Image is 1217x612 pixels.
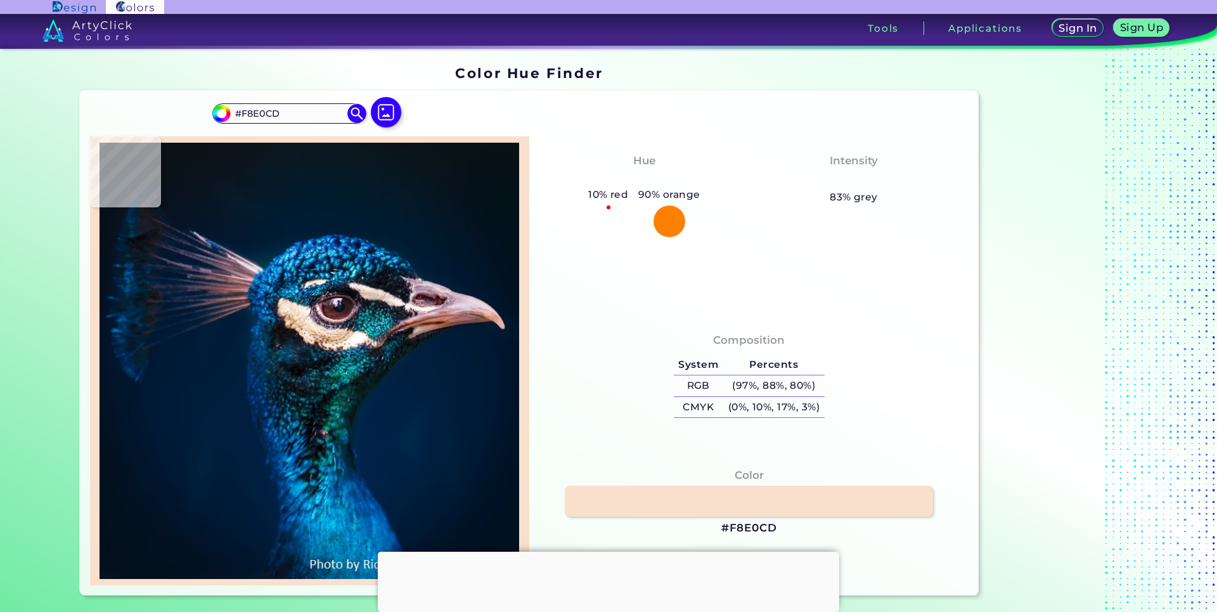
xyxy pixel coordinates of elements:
h4: Color [735,466,764,485]
h5: System [674,355,723,375]
h5: RGB [674,375,723,396]
img: logo_artyclick_colors_white.svg [42,19,132,42]
h5: 83% grey [830,189,878,205]
h5: Sign Up [1122,23,1161,32]
h1: Color Hue Finder [455,63,603,82]
h3: Applications [948,23,1022,33]
h5: (0%, 10%, 17%, 3%) [723,397,825,418]
h5: Percents [723,355,825,375]
img: icon search [347,104,366,123]
h5: 10% red [583,186,633,203]
img: img_pavlin.jpg [96,143,523,579]
h4: Hue [633,152,655,170]
img: icon picture [371,97,401,127]
h5: 90% orange [633,186,705,203]
h4: Intensity [830,152,878,170]
input: type color.. [230,105,348,122]
a: Sign In [1054,20,1101,36]
h3: Tools [868,23,899,33]
h5: Sign In [1060,23,1095,33]
iframe: Advertisement [984,61,1142,601]
h3: Orange [617,172,671,187]
h5: CMYK [674,397,723,418]
h5: (97%, 88%, 80%) [723,375,825,396]
h3: Pale [835,172,872,187]
a: Sign Up [1116,20,1167,36]
h4: Composition [713,331,785,349]
h3: #F8E0CD [721,521,777,536]
img: ArtyClick Design logo [53,1,95,13]
iframe: Advertisement [378,552,839,609]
